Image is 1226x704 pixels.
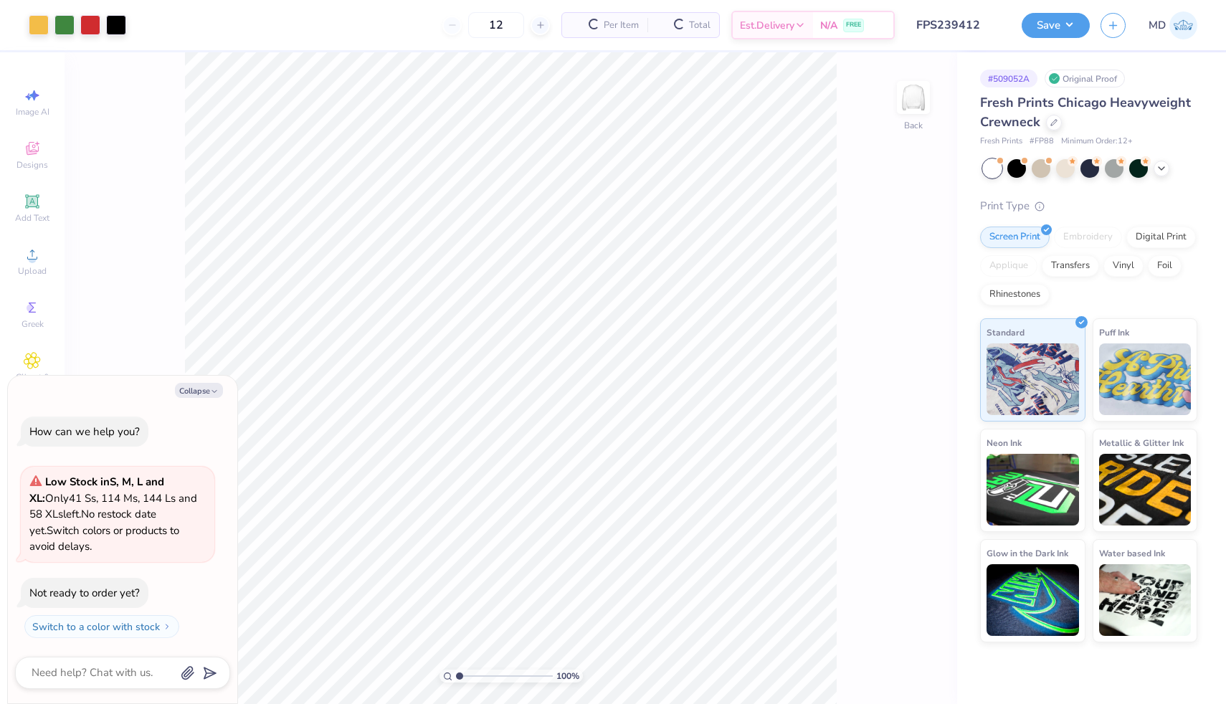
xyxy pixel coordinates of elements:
[24,615,179,638] button: Switch to a color with stock
[175,383,223,398] button: Collapse
[980,198,1197,214] div: Print Type
[980,70,1037,87] div: # 509052A
[899,83,928,112] img: Back
[820,18,837,33] span: N/A
[980,227,1050,248] div: Screen Print
[604,18,639,33] span: Per Item
[1126,227,1196,248] div: Digital Print
[1149,17,1166,34] span: MD
[1030,135,1054,148] span: # FP88
[29,586,140,600] div: Not ready to order yet?
[980,94,1191,130] span: Fresh Prints Chicago Heavyweight Crewneck
[18,265,47,277] span: Upload
[1022,13,1090,38] button: Save
[980,135,1022,148] span: Fresh Prints
[987,564,1079,636] img: Glow in the Dark Ink
[987,343,1079,415] img: Standard
[1169,11,1197,39] img: Mads De Vera
[29,475,164,505] strong: Low Stock in S, M, L and XL :
[1045,70,1125,87] div: Original Proof
[1099,564,1192,636] img: Water based Ink
[1099,325,1129,340] span: Puff Ink
[987,546,1068,561] span: Glow in the Dark Ink
[1054,227,1122,248] div: Embroidery
[1149,11,1197,39] a: MD
[15,212,49,224] span: Add Text
[16,106,49,118] span: Image AI
[1042,255,1099,277] div: Transfers
[1099,546,1165,561] span: Water based Ink
[1099,435,1184,450] span: Metallic & Glitter Ink
[980,255,1037,277] div: Applique
[904,119,923,132] div: Back
[1099,454,1192,525] img: Metallic & Glitter Ink
[987,325,1025,340] span: Standard
[163,622,171,631] img: Switch to a color with stock
[1061,135,1133,148] span: Minimum Order: 12 +
[29,424,140,439] div: How can we help you?
[1148,255,1182,277] div: Foil
[846,20,861,30] span: FREE
[22,318,44,330] span: Greek
[1099,343,1192,415] img: Puff Ink
[29,507,156,538] span: No restock date yet.
[7,371,57,394] span: Clipart & logos
[980,284,1050,305] div: Rhinestones
[987,435,1022,450] span: Neon Ink
[16,159,48,171] span: Designs
[468,12,524,38] input: – –
[556,670,579,682] span: 100 %
[689,18,711,33] span: Total
[29,475,197,553] span: Only 41 Ss, 114 Ms, 144 Ls and 58 XLs left. Switch colors or products to avoid delays.
[740,18,794,33] span: Est. Delivery
[987,454,1079,525] img: Neon Ink
[1103,255,1144,277] div: Vinyl
[906,11,1011,39] input: Untitled Design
